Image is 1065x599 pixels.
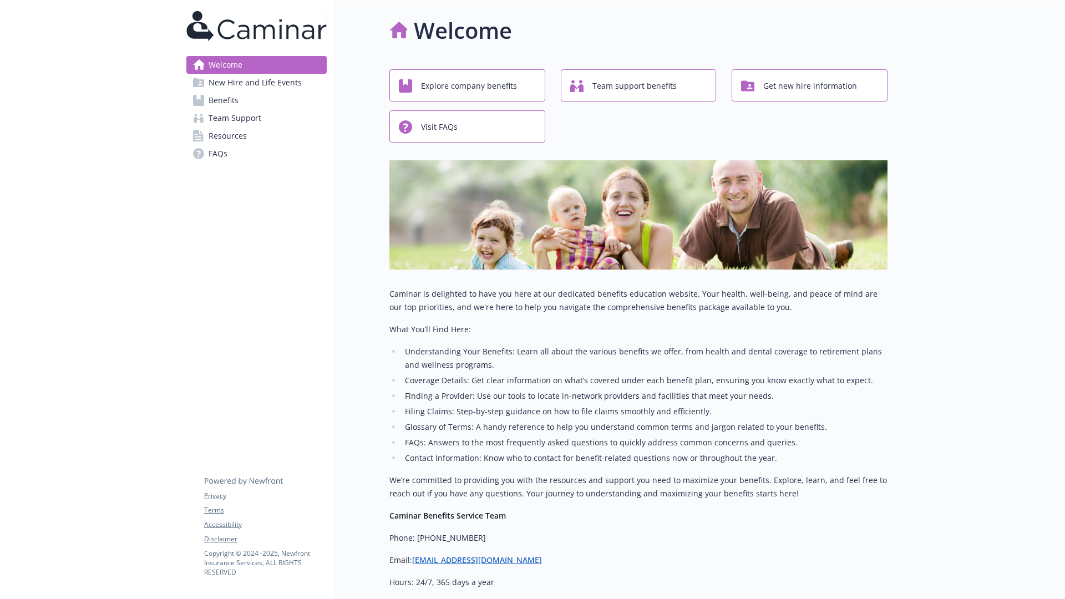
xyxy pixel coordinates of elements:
a: FAQs [186,145,327,163]
span: FAQs [209,145,227,163]
li: Contact Information: Know who to contact for benefit-related questions now or throughout the year. [402,451,887,465]
a: Team Support [186,109,327,127]
h1: Welcome [414,14,512,47]
strong: Caminar Benefits Service Team [389,510,506,521]
a: New Hire and Life Events [186,74,327,92]
span: Team Support [209,109,261,127]
li: Coverage Details: Get clear information on what’s covered under each benefit plan, ensuring you k... [402,374,887,387]
a: [EMAIL_ADDRESS][DOMAIN_NAME] [412,555,542,565]
a: Accessibility [204,520,326,530]
a: Terms [204,505,326,515]
span: Get new hire information [763,75,857,97]
li: FAQs: Answers to the most frequently asked questions to quickly address common concerns and queries. [402,436,887,449]
a: Disclaimer [204,534,326,544]
p: We’re committed to providing you with the resources and support you need to maximize your benefit... [389,474,887,500]
p: What You’ll Find Here: [389,323,887,336]
span: New Hire and Life Events [209,74,302,92]
p: Copyright © 2024 - 2025 , Newfront Insurance Services, ALL RIGHTS RESERVED [204,549,326,577]
span: Welcome [209,56,242,74]
span: Resources [209,127,247,145]
li: Understanding Your Benefits: Learn all about the various benefits we offer, from health and denta... [402,345,887,372]
li: Filing Claims: Step-by-step guidance on how to file claims smoothly and efficiently. [402,405,887,418]
a: Welcome [186,56,327,74]
li: Glossary of Terms: A handy reference to help you understand common terms and jargon related to yo... [402,420,887,434]
li: Finding a Provider: Use our tools to locate in-network providers and facilities that meet your ne... [402,389,887,403]
a: Benefits [186,92,327,109]
button: Get new hire information [732,69,887,101]
a: Resources [186,127,327,145]
button: Explore company benefits [389,69,545,101]
span: Benefits [209,92,239,109]
button: Visit FAQs [389,110,545,143]
span: Visit FAQs [421,116,458,138]
a: Privacy [204,491,326,501]
button: Team support benefits [561,69,717,101]
p: Hours: 24/7, 365 days a year [389,576,887,589]
p: Email: [389,554,887,567]
span: Explore company benefits [421,75,517,97]
img: overview page banner [389,160,887,270]
p: Caminar is delighted to have you here at our dedicated benefits education website. Your health, w... [389,287,887,314]
span: Team support benefits [592,75,677,97]
p: Phone: [PHONE_NUMBER] [389,531,887,545]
